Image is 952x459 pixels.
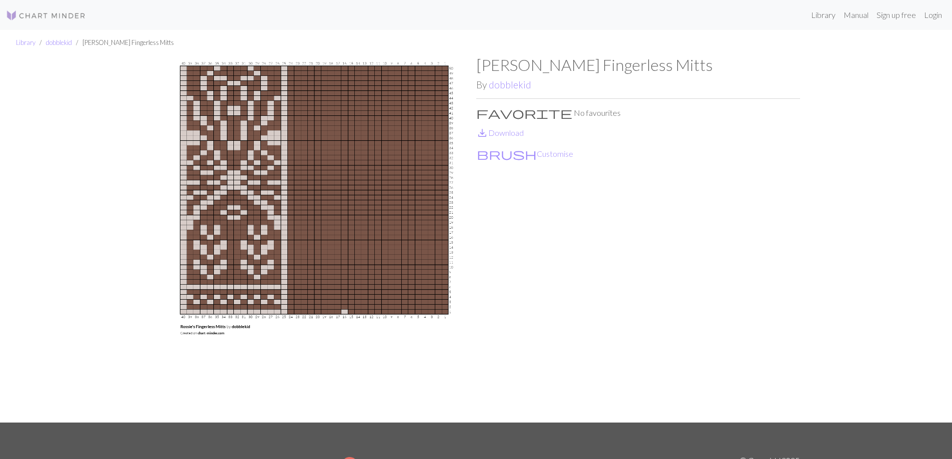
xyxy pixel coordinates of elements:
a: Library [16,38,35,46]
a: Manual [840,5,873,25]
i: Customise [477,148,537,160]
span: brush [477,147,537,161]
span: save_alt [476,126,488,140]
i: Favourite [476,107,572,119]
a: dobblekid [46,38,72,46]
p: No favourites [476,107,800,119]
h2: By [476,79,800,90]
a: Library [807,5,840,25]
button: CustomiseCustomise [476,147,574,160]
a: dobblekid [489,79,531,90]
img: Rossie's Fingerless Mitts [152,55,476,423]
a: DownloadDownload [476,128,524,137]
a: Login [920,5,946,25]
span: favorite [476,106,572,120]
i: Download [476,127,488,139]
li: [PERSON_NAME] Fingerless Mitts [72,38,174,47]
a: Sign up free [873,5,920,25]
h1: [PERSON_NAME] Fingerless Mitts [476,55,800,74]
img: Logo [6,9,86,21]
